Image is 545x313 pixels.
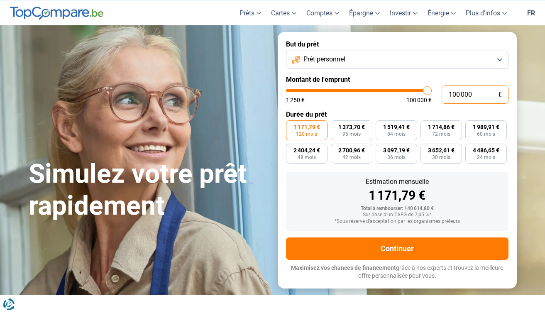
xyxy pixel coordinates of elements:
[293,189,502,202] div: 1 171,79 €
[342,132,361,137] span: 96 mois
[10,7,103,20] img: TopCompare
[291,264,396,271] span: Maximisez vos chances de financement
[473,147,499,153] span: 4 486,65 €
[293,179,502,185] div: Estimation mensuelle
[461,1,512,25] a: Plus d'infos
[286,110,508,118] label: Durée du prêt
[423,1,461,25] a: Énergie
[406,97,432,103] span: 100 000 €
[286,51,508,69] button: Prêt personnel
[383,147,410,153] span: 3 097,19 €
[266,1,301,25] a: Cartes
[383,124,410,130] span: 1 519,41 €
[293,124,320,130] span: 1 171,79 €
[293,206,502,212] div: Total à rembourser: 140 614,80 €
[286,237,508,260] button: Continuer
[387,155,406,160] span: 36 mois
[296,132,317,137] span: 120 mois
[428,124,455,130] span: 1 714,86 €
[286,97,305,103] span: 1 250 €
[338,147,365,153] span: 2 700,96 €
[293,219,502,225] div: *Sous réserve d'acceptation par les organismes prêteurs
[286,264,508,280] p: grâce à nos experts et trouvez la meilleure offre personnalisée pour vous.
[301,1,344,25] a: Comptes
[293,212,502,218] div: Sur base d'un TAEG de 7,45 %*
[286,40,508,48] label: But du prêt
[387,132,406,137] span: 84 mois
[338,124,365,130] span: 1 373,70 €
[522,1,540,25] a: fr
[498,91,502,98] span: €
[344,1,385,25] a: Épargne
[342,155,361,160] span: 42 mois
[29,158,268,222] h1: Simulez votre prêt rapidement
[235,1,266,25] a: Prêts
[432,132,450,137] span: 72 mois
[477,132,495,137] span: 60 mois
[473,124,499,130] span: 1 989,91 €
[385,1,423,25] a: Investir
[298,155,316,160] span: 48 mois
[293,147,320,153] span: 2 404,24 €
[286,76,508,83] label: Montant de l'emprunt
[477,155,495,160] span: 24 mois
[432,155,450,160] span: 30 mois
[303,55,345,64] span: Prêt personnel
[428,147,455,153] span: 3 652,61 €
